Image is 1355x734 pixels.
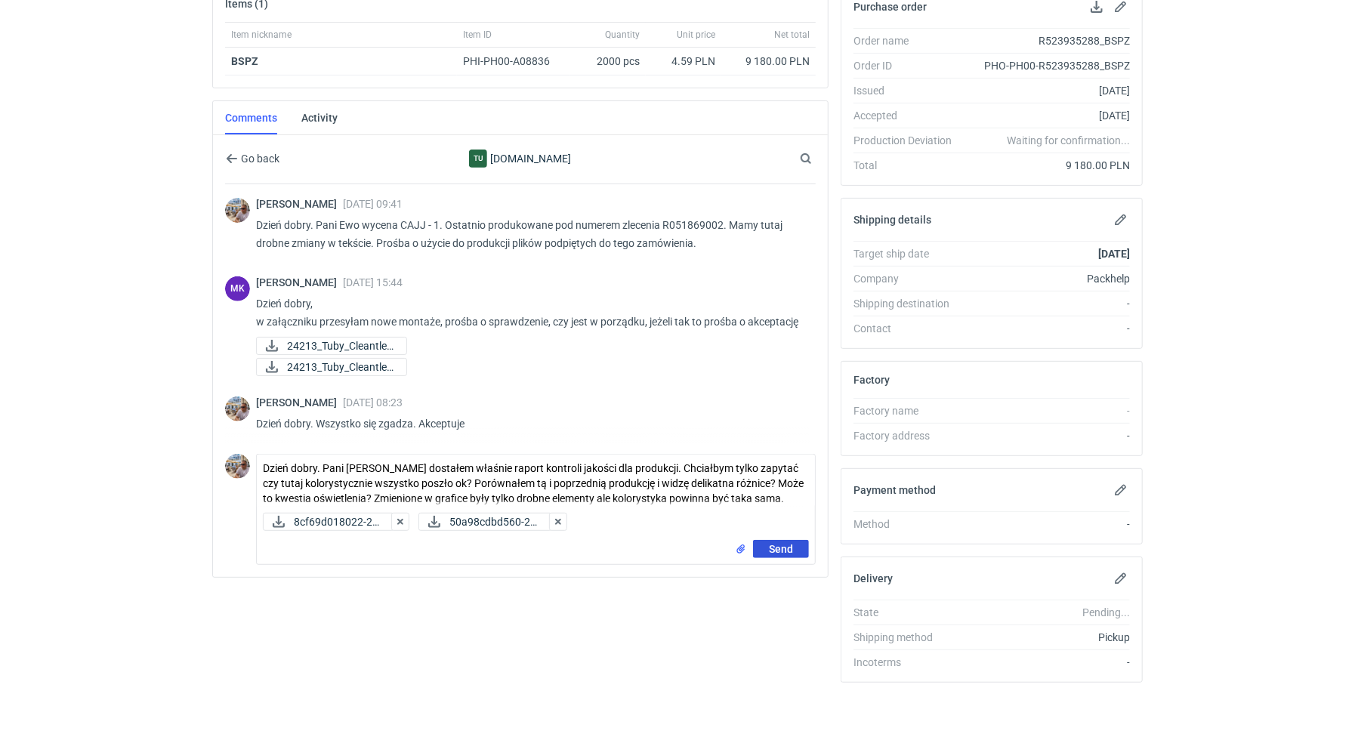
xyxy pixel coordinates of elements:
[463,54,564,69] div: PHI-PH00-A08836
[238,153,279,164] span: Go back
[231,29,292,41] span: Item nickname
[225,276,250,301] div: Martyna Kozyra
[853,655,964,670] div: Incoterms
[287,359,394,375] span: 24213_Tuby_Cleantle_...
[677,29,715,41] span: Unit price
[225,101,277,134] a: Comments
[256,358,407,376] div: 24213_Tuby_Cleantle_montaz_V10.PDF
[853,605,964,620] div: State
[964,403,1130,418] div: -
[256,337,407,355] div: 24213_Tuby_Cleantle_montaz_V10_UV.PDF
[964,83,1130,98] div: [DATE]
[853,214,931,226] h2: Shipping details
[294,513,381,530] span: 8cf69d018022-20...
[964,321,1130,336] div: -
[964,655,1130,670] div: -
[256,415,804,433] p: Dzień dobry. Wszystko się zgadza. Akceptuje
[652,54,715,69] div: 4.59 PLN
[853,403,964,418] div: Factory name
[1098,248,1130,260] strong: [DATE]
[964,296,1130,311] div: -
[964,517,1130,532] div: -
[343,396,403,409] span: [DATE] 08:23
[853,108,964,123] div: Accepted
[469,150,487,168] figcaption: Tu
[231,55,258,67] a: BSPZ
[853,158,964,173] div: Total
[753,540,809,558] button: Send
[225,276,250,301] figcaption: MK
[853,428,964,443] div: Factory address
[964,158,1130,173] div: 9 180.00 PLN
[418,513,552,531] div: 50a98cdbd560-20241218_133800.jpg
[853,246,964,261] div: Target ship date
[225,396,250,421] img: Michał Palasek
[1007,133,1130,148] em: Waiting for confirmation...
[853,296,964,311] div: Shipping destination
[853,517,964,532] div: Method
[256,198,343,210] span: [PERSON_NAME]
[287,338,394,354] span: 24213_Tuby_Cleantle_...
[964,58,1130,73] div: PHO-PH00-R523935288_BSPZ
[397,150,644,168] div: [DOMAIN_NAME]
[774,29,810,41] span: Net total
[853,271,964,286] div: Company
[964,108,1130,123] div: [DATE]
[797,150,845,168] input: Search
[964,428,1130,443] div: -
[853,83,964,98] div: Issued
[225,198,250,223] img: Michał Palasek
[727,54,810,69] div: 9 180.00 PLN
[256,358,407,376] a: 24213_Tuby_Cleantle_...
[1112,481,1130,499] button: Edit payment method
[263,513,394,531] button: 8cf69d018022-20...
[853,484,936,496] h2: Payment method
[343,276,403,288] span: [DATE] 15:44
[853,1,927,13] h2: Purchase order
[1112,569,1130,588] button: Edit delivery details
[1112,211,1130,229] button: Edit shipping details
[853,374,890,386] h2: Factory
[301,101,338,134] a: Activity
[964,33,1130,48] div: R523935288_BSPZ
[256,396,343,409] span: [PERSON_NAME]
[853,630,964,645] div: Shipping method
[449,513,539,530] span: 50a98cdbd560-20...
[469,150,487,168] div: Tuby.com.pl
[263,513,394,531] div: 8cf69d018022-20250811_111701.jpg
[570,48,646,76] div: 2000 pcs
[769,544,793,554] span: Send
[257,455,815,507] textarea: Dzień dobry. Pani [PERSON_NAME] dostałem właśnie raport kontroli jakości dla produkcji. Chciałbym...
[964,271,1130,286] div: Packhelp
[964,630,1130,645] div: Pickup
[256,216,804,252] p: Dzień dobry. Pani Ewo wycena CAJJ - 1. Ostatnio produkowane pod numerem zlecenia R051869002. Mamy...
[853,133,964,148] div: Production Deviation
[225,454,250,479] img: Michał Palasek
[1082,606,1130,618] em: Pending...
[605,29,640,41] span: Quantity
[853,572,893,584] h2: Delivery
[225,150,280,168] button: Go back
[256,276,343,288] span: [PERSON_NAME]
[256,337,407,355] a: 24213_Tuby_Cleantle_...
[463,29,492,41] span: Item ID
[853,33,964,48] div: Order name
[853,321,964,336] div: Contact
[418,513,552,531] button: 50a98cdbd560-20...
[256,295,804,331] p: Dzień dobry, w załączniku przesyłam nowe montaże, prośba o sprawdzenie, czy jest w porządku, jeże...
[853,58,964,73] div: Order ID
[343,198,403,210] span: [DATE] 09:41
